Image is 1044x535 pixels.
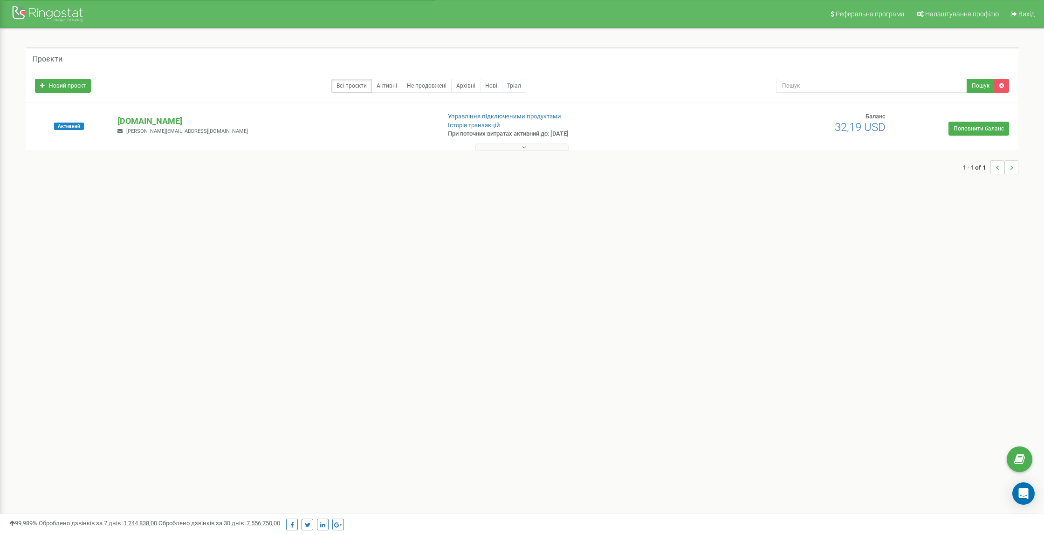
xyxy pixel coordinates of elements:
[948,122,1009,136] a: Поповнити баланс
[448,130,681,138] p: При поточних витратах активний до: [DATE]
[54,123,84,130] span: Активний
[158,520,280,527] span: Оброблено дзвінків за 30 днів :
[126,128,248,134] span: [PERSON_NAME][EMAIL_ADDRESS][DOMAIN_NAME]
[247,520,280,527] u: 7 556 750,00
[33,55,62,63] h5: Проєкти
[836,10,905,18] span: Реферальна програма
[963,151,1018,184] nav: ...
[865,113,886,120] span: Баланс
[776,79,967,93] input: Пошук
[9,520,37,527] span: 99,989%
[963,160,990,174] span: 1 - 1 of 1
[402,79,452,93] a: Не продовжені
[39,520,157,527] span: Оброблено дзвінків за 7 днів :
[925,10,999,18] span: Налаштування профілю
[835,121,886,134] span: 32,19 USD
[448,113,561,120] a: Управління підключеними продуктами
[448,122,500,129] a: Історія транзакцій
[371,79,402,93] a: Активні
[480,79,502,93] a: Нові
[1018,10,1035,18] span: Вихід
[451,79,481,93] a: Архівні
[331,79,372,93] a: Всі проєкти
[124,520,157,527] u: 1 744 838,00
[502,79,526,93] a: Тріал
[35,79,91,93] a: Новий проєкт
[117,115,433,127] p: [DOMAIN_NAME]
[967,79,995,93] button: Пошук
[1012,482,1035,505] div: Open Intercom Messenger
